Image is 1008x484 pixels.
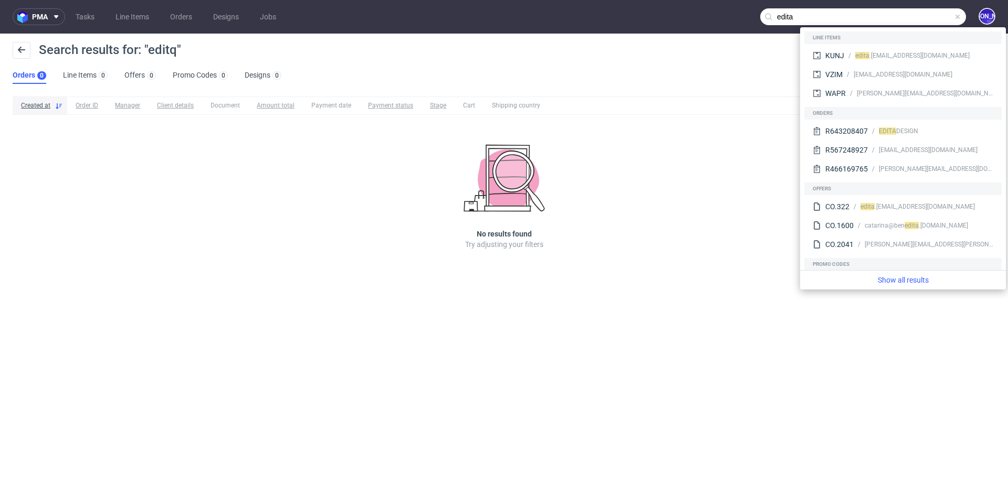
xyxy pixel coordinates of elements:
div: R643208407 [825,126,868,136]
a: Orders0 [13,67,46,84]
a: Tasks [69,8,101,25]
div: CO.2041 [825,239,854,250]
span: pma [32,13,48,20]
div: 0 [101,72,105,79]
figcaption: [PERSON_NAME] [980,9,994,24]
span: Payment status [368,101,413,110]
span: Document [211,101,240,110]
span: Stage [430,101,446,110]
div: DESIGN [879,126,918,136]
p: Try adjusting your filters [465,239,543,250]
a: Show all results [804,275,1002,285]
span: ta [913,222,919,229]
span: Cart [463,101,475,110]
span: edi [905,222,913,229]
h3: No results found [477,229,532,239]
span: Client details [157,101,194,110]
div: Promo codes [804,258,1002,271]
a: Orders [164,8,198,25]
div: [PERSON_NAME][EMAIL_ADDRESS][PERSON_NAME][DOMAIN_NAME] [865,240,993,249]
div: [EMAIL_ADDRESS][DOMAIN_NAME] [879,145,978,155]
div: CO.322 [825,201,849,212]
div: 0 [40,72,44,79]
div: .[DOMAIN_NAME] [913,221,968,230]
div: Line items [804,31,1002,44]
div: .[EMAIL_ADDRESS][DOMAIN_NAME] [860,202,975,211]
div: WAPR [825,88,846,99]
span: EDITA [879,127,896,135]
div: .[EMAIL_ADDRESS][DOMAIN_NAME] [855,51,970,60]
div: catarina@ben [865,221,913,230]
span: Payment date [311,101,351,110]
span: Created at [21,101,50,110]
a: Jobs [254,8,282,25]
a: Promo Codes0 [173,67,228,84]
a: Designs [207,8,245,25]
div: Offers [804,182,1002,195]
span: Search results for: "editq" [39,42,181,57]
span: edita [855,52,869,59]
a: Line Items [109,8,155,25]
span: edita [860,203,875,210]
a: Designs0 [245,67,281,84]
div: [PERSON_NAME][EMAIL_ADDRESS][DOMAIN_NAME] [879,164,993,174]
a: Offers0 [124,67,156,84]
div: KUNJ [825,50,844,61]
span: Order ID [76,101,98,110]
div: Orders [804,107,1002,120]
div: 0 [275,72,279,79]
div: 0 [150,72,153,79]
div: CO.1600 [825,220,854,231]
img: logo [17,11,32,23]
div: VZIM [825,69,843,80]
div: [PERSON_NAME][EMAIL_ADDRESS][DOMAIN_NAME] [857,89,993,98]
span: Amount total [257,101,295,110]
div: R466169765 [825,164,868,174]
span: Manager [115,101,140,110]
a: Line Items0 [63,67,108,84]
span: Shipping country [492,101,540,110]
button: pma [13,8,65,25]
div: R567248927 [825,145,868,155]
div: 0 [222,72,225,79]
div: [EMAIL_ADDRESS][DOMAIN_NAME] [854,70,952,79]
